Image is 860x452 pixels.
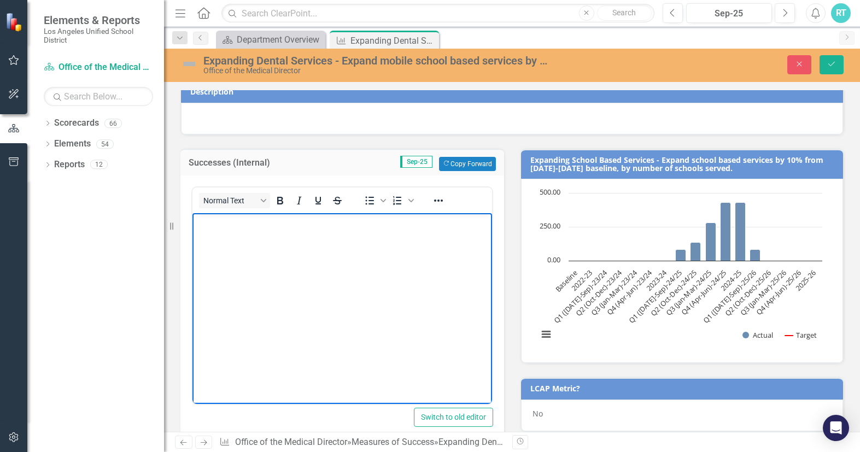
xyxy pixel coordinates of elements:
[203,196,257,205] span: Normal Text
[643,268,669,293] text: 2023-24
[701,268,758,325] text: Q1 ([DATE]-Sep)-25/26
[735,203,745,261] path: 2024-25, 428. Actual .
[54,159,85,171] a: Reports
[738,268,788,318] text: Q3 (Jan-Mar)-25/26
[663,268,713,318] text: Q3 (Jan-Mar)-24/25
[328,193,347,208] button: Strikethrough
[44,61,153,74] a: Office of the Medical Director
[530,384,838,392] h3: LCAP Metric?
[219,436,504,449] div: » »
[104,119,122,128] div: 66
[180,55,198,73] img: Not Defined
[360,193,388,208] div: Bullet list
[350,34,436,48] div: Expanding Dental Services - Expand mobile school based services by 5% from [DATE]-[DATE] baseline...
[720,203,730,261] path: Q4 (Apr-Jun)-24/25, 428. Actual .
[539,327,554,342] button: View chart menu, Chart
[309,193,327,208] button: Underline
[192,213,492,404] iframe: Rich Text Area
[96,139,114,149] div: 54
[589,268,639,318] text: Q3 (Jan-Mar)-23/24
[626,268,683,325] text: Q1 ([DATE]-Sep)-24/25
[5,12,25,31] img: ClearPoint Strategy
[54,117,99,130] a: Scorecards
[552,268,609,325] text: Q1 ([DATE]-Sep)-23/24
[793,268,817,292] text: 2025-26
[604,268,654,318] text: Q4 (Apr-Jun)-23/24
[553,268,578,293] text: Baseline
[675,250,686,261] path: Q1 (Jul-Sep)-24/25, 82. Actual .
[742,330,773,340] button: Show Actual
[439,157,495,171] button: Copy Forward
[753,268,803,317] text: Q4 (Apr-Jun)-25/26
[530,156,838,173] h3: Expanding School Based Services - Expand school based services by 10% from [DATE]-[DATE] baseline...
[547,255,560,265] text: 0.00
[237,33,323,46] div: Department Overview
[723,268,773,318] text: Q2 (Oct-Dec)-25/26
[54,138,91,150] a: Elements
[569,268,594,292] text: 2022-23
[823,415,849,441] div: Open Intercom Messenger
[414,408,493,427] button: Switch to old editor
[203,55,548,67] div: Expanding Dental Services - Expand mobile school based services by 5% from [DATE]-[DATE] baseline...
[540,221,560,231] text: 250.00
[44,87,153,106] input: Search Below...
[533,408,543,419] span: No
[686,3,772,23] button: Sep-25
[203,67,548,75] div: Office of the Medical Director
[352,437,434,447] a: Measures of Success
[429,193,448,208] button: Reveal or hide additional toolbar items
[574,268,624,319] text: Q2 (Oct-Dec)-23/24
[750,250,760,261] path: Q1 (Jul-Sep)-25/26, 82. Actual .
[612,8,636,17] span: Search
[388,193,416,208] div: Numbered list
[690,243,700,261] path: Q2 (Oct-Dec)-24/25, 135. Actual .
[271,193,289,208] button: Bold
[533,187,828,351] svg: Interactive chart
[540,187,560,197] text: 500.00
[290,193,308,208] button: Italic
[235,437,347,447] a: Office of the Medical Director
[718,268,743,292] text: 2024-25
[690,7,768,20] div: Sep-25
[44,27,153,45] small: Los Angeles Unified School District
[597,5,652,21] button: Search
[190,87,838,96] h3: Description
[221,4,654,23] input: Search ClearPoint...
[679,268,728,317] text: Q4 (Apr-Jun)-24/25
[219,33,323,46] a: Department Overview
[705,223,716,261] path: Q3 (Jan-Mar)-24/25, 279. Actual .
[199,193,270,208] button: Block Normal Text
[533,187,832,351] div: Chart. Highcharts interactive chart.
[785,330,817,340] button: Show Target
[400,156,432,168] span: Sep-25
[831,3,851,23] button: RT
[648,268,698,318] text: Q2 (Oct-Dec)-24/25
[44,14,153,27] span: Elements & Reports
[189,158,330,168] h3: Successes (Internal)
[90,160,108,169] div: 12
